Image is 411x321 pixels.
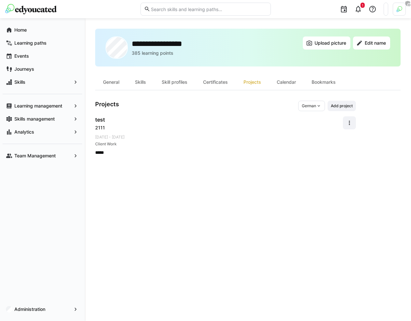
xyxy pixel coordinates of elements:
[95,124,343,131] div: 2111
[362,3,363,7] span: 1
[364,40,387,46] span: Edit name
[95,116,105,123] span: test
[328,101,356,111] button: Add project
[150,6,267,12] input: Search skills and learning paths…
[127,74,154,90] div: Skills
[236,74,269,90] div: Projects
[95,74,127,90] div: General
[154,74,195,90] div: Skill profiles
[353,36,390,50] button: Edit name
[330,103,353,109] span: Add project
[132,50,173,56] p: 385 learning points
[303,36,350,50] button: Upload picture
[269,74,304,90] div: Calendar
[95,101,298,111] h3: Projects
[195,74,236,90] div: Certificates
[302,103,316,109] span: German
[314,40,347,46] span: Upload picture
[95,141,117,147] span: Client Work
[304,74,344,90] div: Bookmarks
[95,135,125,139] span: [DATE] - [DATE]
